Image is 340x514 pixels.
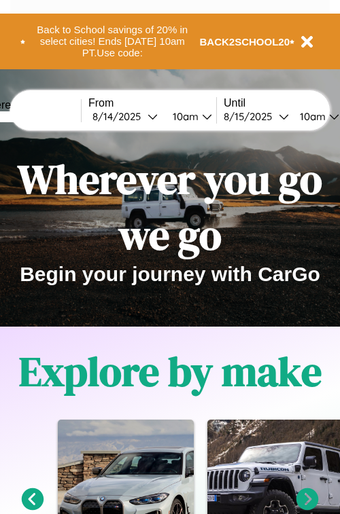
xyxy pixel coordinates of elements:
button: 8/14/2025 [88,109,162,124]
h1: Explore by make [19,344,322,399]
div: 8 / 15 / 2025 [224,110,279,123]
div: 8 / 14 / 2025 [92,110,148,123]
div: 10am [166,110,202,123]
button: 10am [162,109,216,124]
label: From [88,97,216,109]
b: BACK2SCHOOL20 [200,36,290,48]
button: Back to School savings of 20% in select cities! Ends [DATE] 10am PT.Use code: [25,20,200,62]
div: 10am [293,110,329,123]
